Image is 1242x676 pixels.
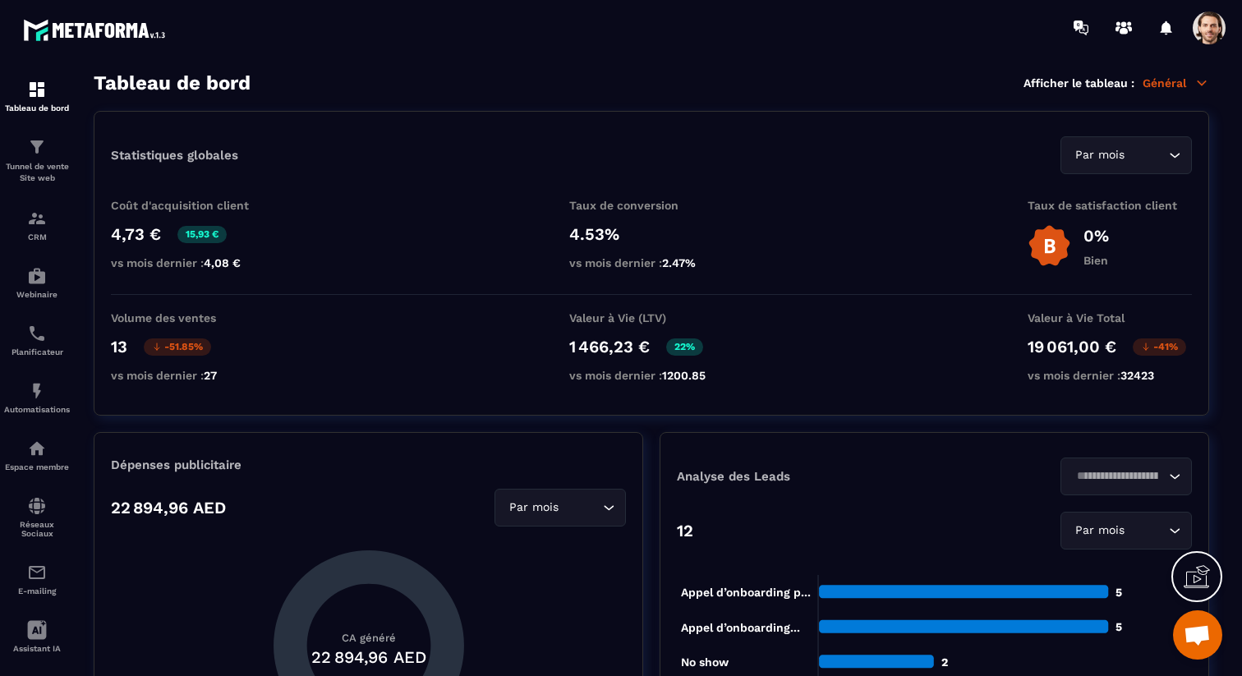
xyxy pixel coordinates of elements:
[111,458,626,472] p: Dépenses publicitaire
[569,256,734,269] p: vs mois dernier :
[1023,76,1134,90] p: Afficher le tableau :
[27,266,47,286] img: automations
[1120,369,1154,382] span: 32423
[1143,76,1209,90] p: Général
[27,439,47,458] img: automations
[569,337,650,356] p: 1 466,23 €
[4,484,70,550] a: social-networksocial-networkRéseaux Sociaux
[562,499,599,517] input: Search for option
[111,311,275,324] p: Volume des ventes
[681,655,729,669] tspan: No show
[494,489,626,527] div: Search for option
[111,337,127,356] p: 13
[4,311,70,369] a: schedulerschedulerPlanificateur
[1173,610,1222,660] div: Ouvrir le chat
[4,103,70,113] p: Tableau de bord
[4,67,70,125] a: formationformationTableau de bord
[27,563,47,582] img: email
[1028,199,1192,212] p: Taux de satisfaction client
[1060,136,1192,174] div: Search for option
[4,520,70,538] p: Réseaux Sociaux
[4,644,70,653] p: Assistant IA
[4,347,70,356] p: Planificateur
[1071,522,1128,540] span: Par mois
[204,369,217,382] span: 27
[681,586,811,600] tspan: Appel d’onboarding p...
[27,209,47,228] img: formation
[111,369,275,382] p: vs mois dernier :
[569,311,734,324] p: Valeur à Vie (LTV)
[1028,311,1192,324] p: Valeur à Vie Total
[27,324,47,343] img: scheduler
[111,224,161,244] p: 4,73 €
[27,381,47,401] img: automations
[4,290,70,299] p: Webinaire
[1028,369,1192,382] p: vs mois dernier :
[27,80,47,99] img: formation
[569,199,734,212] p: Taux de conversion
[1028,224,1071,268] img: b-badge-o.b3b20ee6.svg
[1128,146,1165,164] input: Search for option
[505,499,562,517] span: Par mois
[4,125,70,196] a: formationformationTunnel de vente Site web
[4,586,70,596] p: E-mailing
[111,148,238,163] p: Statistiques globales
[666,338,703,356] p: 22%
[1083,254,1109,267] p: Bien
[94,71,251,94] h3: Tableau de bord
[4,426,70,484] a: automationsautomationsEspace membre
[1071,146,1128,164] span: Par mois
[1060,458,1192,495] div: Search for option
[27,496,47,516] img: social-network
[681,621,800,635] tspan: Appel d’onboarding...
[677,469,935,484] p: Analyse des Leads
[27,137,47,157] img: formation
[1083,226,1109,246] p: 0%
[4,369,70,426] a: automationsautomationsAutomatisations
[4,232,70,241] p: CRM
[204,256,241,269] span: 4,08 €
[662,369,706,382] span: 1200.85
[111,256,275,269] p: vs mois dernier :
[1133,338,1186,356] p: -41%
[144,338,211,356] p: -51.85%
[1128,522,1165,540] input: Search for option
[1028,337,1116,356] p: 19 061,00 €
[4,462,70,471] p: Espace membre
[1060,512,1192,550] div: Search for option
[4,550,70,608] a: emailemailE-mailing
[569,224,734,244] p: 4.53%
[111,199,275,212] p: Coût d'acquisition client
[4,196,70,254] a: formationformationCRM
[177,226,227,243] p: 15,93 €
[662,256,696,269] span: 2.47%
[111,498,226,517] p: 22 894,96 AED
[677,521,693,540] p: 12
[569,369,734,382] p: vs mois dernier :
[4,161,70,184] p: Tunnel de vente Site web
[1071,467,1165,485] input: Search for option
[23,15,171,45] img: logo
[4,405,70,414] p: Automatisations
[4,254,70,311] a: automationsautomationsWebinaire
[4,608,70,665] a: Assistant IA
